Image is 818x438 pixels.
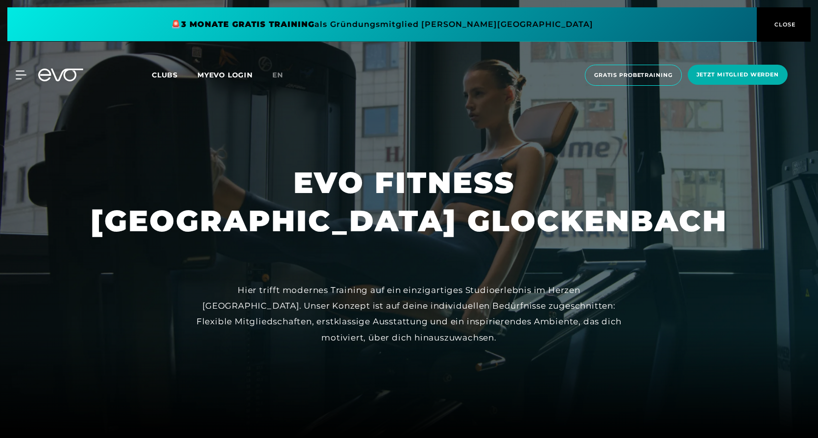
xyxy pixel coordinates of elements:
[582,65,685,86] a: Gratis Probetraining
[91,164,727,240] h1: EVO FITNESS [GEOGRAPHIC_DATA] GLOCKENBACH
[272,70,295,81] a: en
[152,70,197,79] a: Clubs
[697,71,779,79] span: Jetzt Mitglied werden
[757,7,811,42] button: CLOSE
[272,71,283,79] span: en
[772,20,796,29] span: CLOSE
[685,65,791,86] a: Jetzt Mitglied werden
[594,71,673,79] span: Gratis Probetraining
[197,71,253,79] a: MYEVO LOGIN
[189,282,629,345] div: Hier trifft modernes Training auf ein einzigartiges Studioerlebnis im Herzen [GEOGRAPHIC_DATA]. U...
[152,71,178,79] span: Clubs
